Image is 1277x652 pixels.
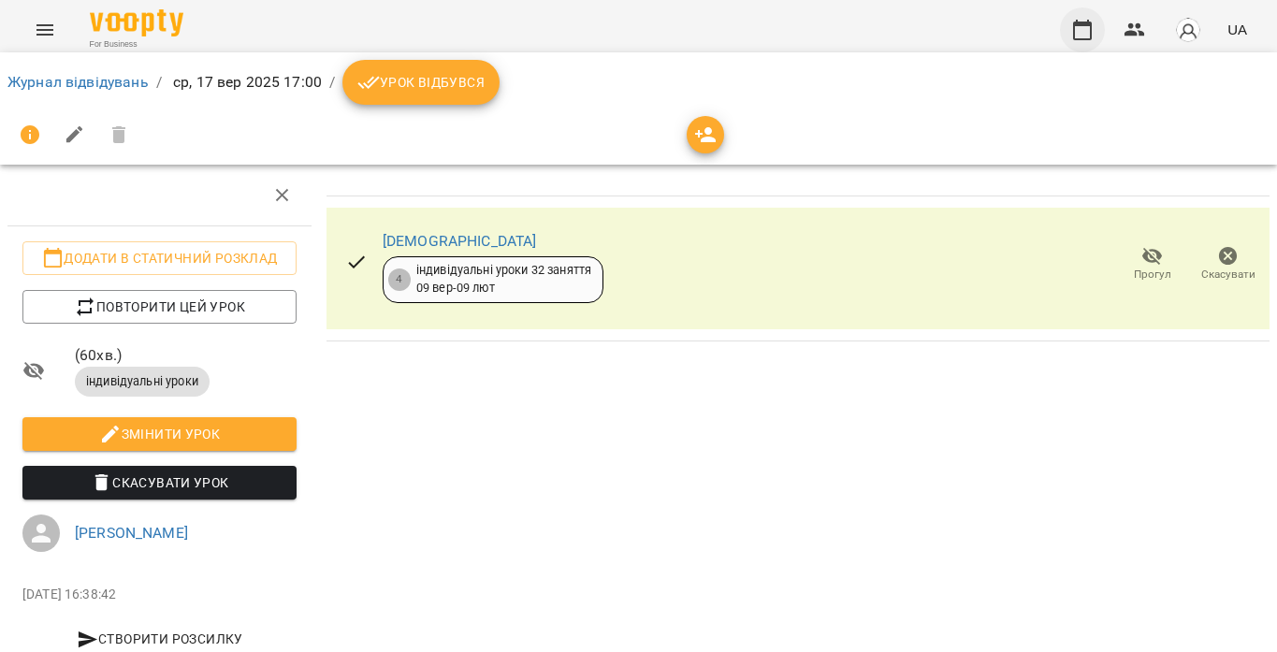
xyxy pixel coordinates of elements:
[357,71,485,94] span: Урок відбувся
[22,466,297,500] button: Скасувати Урок
[30,628,289,650] span: Створити розсилку
[1175,17,1201,43] img: avatar_s.png
[156,71,162,94] li: /
[90,9,183,36] img: Voopty Logo
[7,73,149,91] a: Журнал відвідувань
[329,71,335,94] li: /
[22,7,67,52] button: Menu
[22,417,297,451] button: Змінити урок
[37,296,282,318] span: Повторити цей урок
[1134,267,1171,283] span: Прогул
[1114,239,1190,291] button: Прогул
[75,524,188,542] a: [PERSON_NAME]
[1201,267,1255,283] span: Скасувати
[90,38,183,51] span: For Business
[22,290,297,324] button: Повторити цей урок
[37,471,282,494] span: Скасувати Урок
[37,247,282,269] span: Додати в статичний розклад
[169,71,322,94] p: ср, 17 вер 2025 17:00
[1220,12,1255,47] button: UA
[75,373,210,390] span: індивідуальні уроки
[22,586,297,604] p: [DATE] 16:38:42
[388,268,411,291] div: 4
[416,262,591,297] div: індивідуальні уроки 32 заняття 09 вер - 09 лют
[383,232,537,250] a: [DEMOGRAPHIC_DATA]
[1190,239,1266,291] button: Скасувати
[342,60,500,105] button: Урок відбувся
[22,241,297,275] button: Додати в статичний розклад
[7,60,1270,105] nav: breadcrumb
[75,344,297,367] span: ( 60 хв. )
[37,423,282,445] span: Змінити урок
[1227,20,1247,39] span: UA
